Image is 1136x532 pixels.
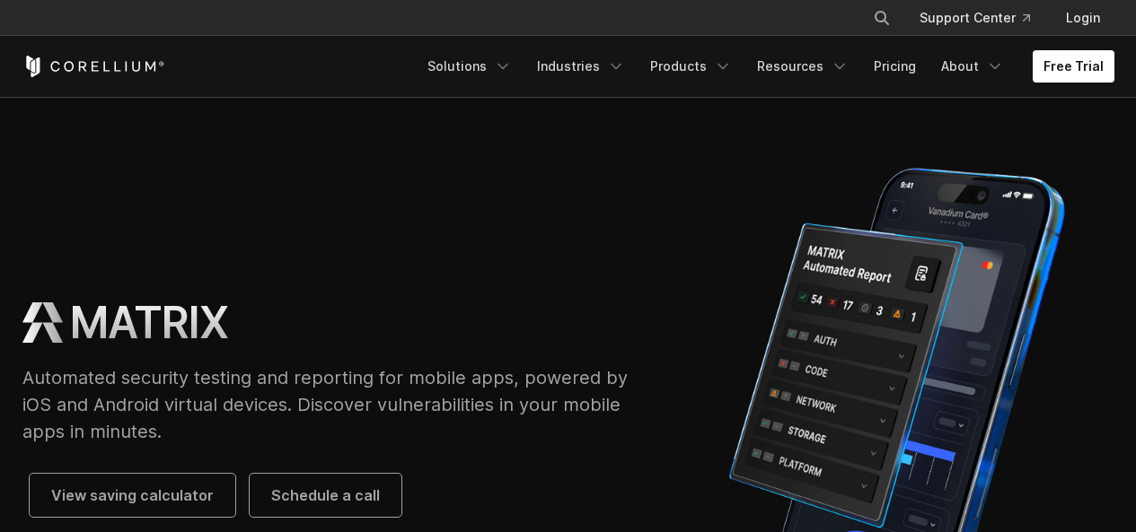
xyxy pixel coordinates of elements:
a: Solutions [417,50,523,83]
a: About [930,50,1015,83]
a: Login [1052,2,1114,34]
a: Industries [526,50,636,83]
a: Pricing [863,50,927,83]
span: Schedule a call [271,484,380,506]
a: View saving calculator [30,474,235,517]
a: Schedule a call [250,474,401,517]
span: View saving calculator [51,484,214,506]
a: Corellium Home [22,56,165,77]
a: Resources [746,50,859,83]
h1: MATRIX [70,296,228,350]
a: Support Center [905,2,1044,34]
img: MATRIX Logo [22,302,63,343]
button: Search [866,2,898,34]
a: Free Trial [1033,50,1114,83]
a: Products [639,50,743,83]
div: Navigation Menu [417,50,1114,83]
div: Navigation Menu [851,2,1114,34]
p: Automated security testing and reporting for mobile apps, powered by iOS and Android virtual devi... [22,364,645,445]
